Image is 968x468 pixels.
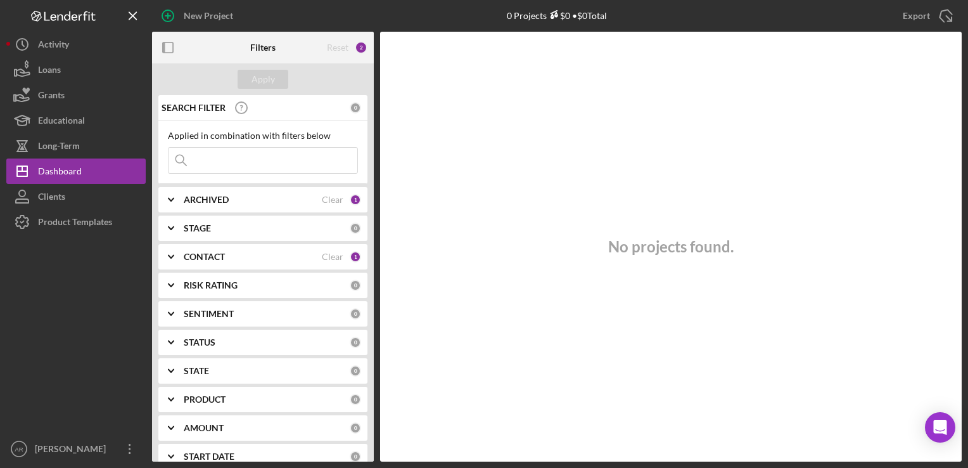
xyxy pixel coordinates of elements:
div: Clear [322,195,343,205]
button: Activity [6,32,146,57]
div: 0 [350,223,361,234]
div: Grants [38,82,65,111]
b: STATE [184,366,209,376]
button: Dashboard [6,159,146,184]
b: SEARCH FILTER [162,103,226,113]
div: Applied in combination with filters below [168,131,358,141]
b: Filters [250,42,276,53]
button: Apply [238,70,288,89]
div: Loans [38,57,61,86]
b: AMOUNT [184,423,224,433]
div: 0 [350,451,361,462]
div: [PERSON_NAME] [32,436,114,465]
b: SENTIMENT [184,309,234,319]
div: Export [903,3,930,29]
div: Long-Term [38,133,80,162]
b: START DATE [184,452,234,462]
button: Loans [6,57,146,82]
button: New Project [152,3,246,29]
div: 2 [355,41,367,54]
div: Apply [252,70,275,89]
text: AR [15,446,23,453]
div: 1 [350,194,361,205]
div: Educational [38,108,85,136]
button: Clients [6,184,146,209]
b: CONTACT [184,252,225,262]
div: 0 [350,102,361,114]
div: Reset [327,42,348,53]
button: Grants [6,82,146,108]
div: Activity [38,32,69,60]
button: Export [890,3,962,29]
button: Educational [6,108,146,133]
div: Dashboard [38,159,82,187]
div: 0 [350,422,361,434]
div: Clear [322,252,343,262]
div: 1 [350,251,361,263]
button: AR[PERSON_NAME] [6,436,146,462]
div: 0 [350,337,361,348]
div: $0 [547,10,570,21]
div: New Project [184,3,233,29]
b: PRODUCT [184,394,226,405]
div: Product Templates [38,209,112,238]
div: 0 [350,280,361,291]
div: 0 Projects • $0 Total [507,10,607,21]
h3: No projects found. [608,238,734,256]
b: RISK RATING [184,280,238,290]
button: Long-Term [6,133,146,159]
b: ARCHIVED [184,195,229,205]
div: 0 [350,308,361,320]
div: Open Intercom Messenger [925,412,955,443]
button: Product Templates [6,209,146,235]
b: STATUS [184,337,215,348]
div: Clients [38,184,65,212]
b: STAGE [184,223,211,233]
div: 0 [350,394,361,405]
div: 0 [350,365,361,377]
